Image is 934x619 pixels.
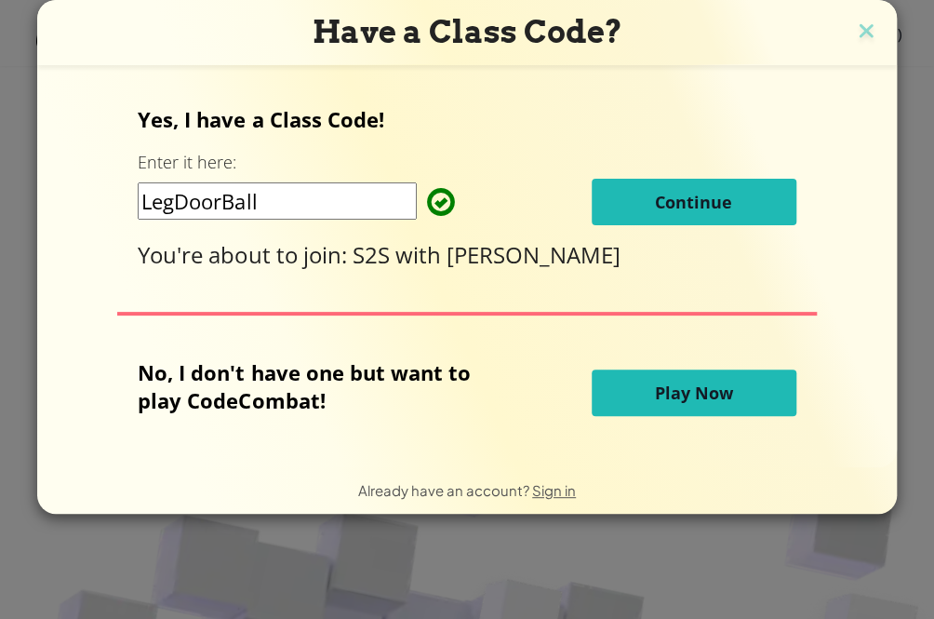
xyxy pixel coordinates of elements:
span: You're about to join: [138,239,352,270]
p: Yes, I have a Class Code! [138,105,795,133]
span: Play Now [655,382,733,404]
img: close icon [854,19,878,47]
span: S2S [352,239,394,270]
span: [PERSON_NAME] [446,239,620,270]
p: No, I don't have one but want to play CodeCombat! [138,358,498,414]
a: Sign in [532,481,576,499]
span: Continue [655,191,732,213]
span: Already have an account? [358,481,532,499]
span: with [394,239,446,270]
button: Continue [592,179,796,225]
button: Play Now [592,370,796,416]
span: Have a Class Code? [313,13,622,50]
label: Enter it here: [138,151,236,174]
